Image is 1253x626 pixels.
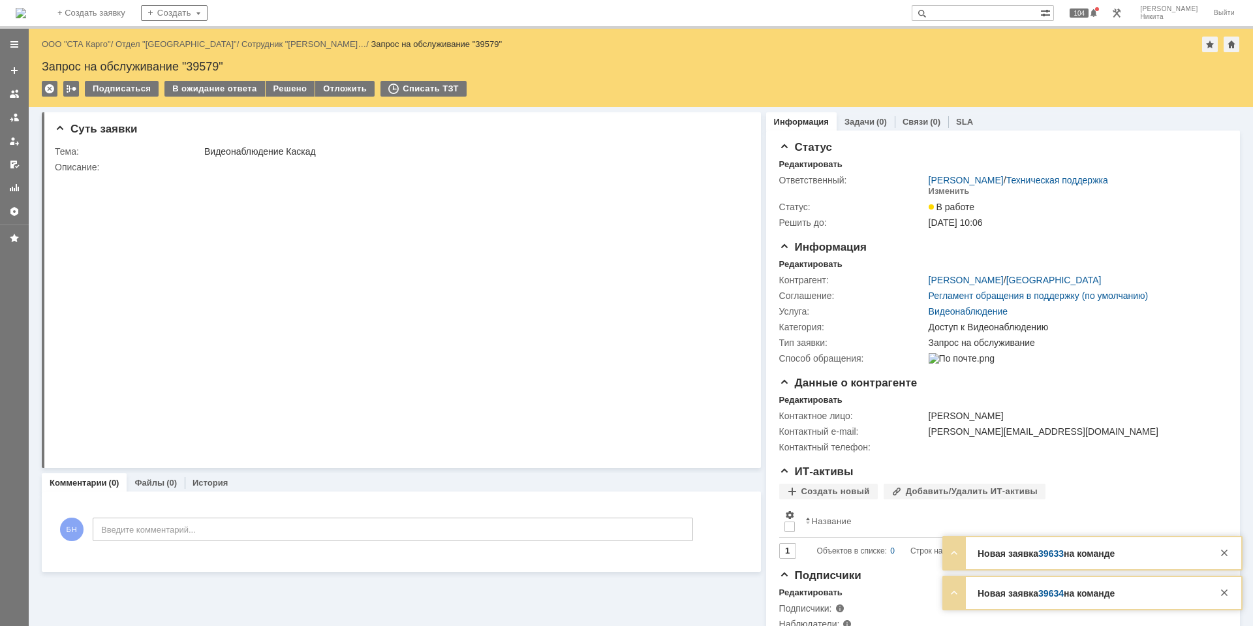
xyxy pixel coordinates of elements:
div: Тема: [55,146,202,157]
a: Регламент обращения в поддержку (по умолчанию) [929,290,1149,301]
div: Описание: [55,162,743,172]
div: Запрос на обслуживание "39579" [371,39,502,49]
div: Услуга: [779,306,926,317]
span: В работе [929,202,974,212]
div: Изменить [929,186,970,196]
a: Задачи [844,117,874,127]
div: Сделать домашней страницей [1224,37,1239,52]
div: Редактировать [779,159,843,170]
strong: Новая заявка на команде [978,588,1115,599]
span: Суть заявки [55,123,137,135]
a: Мои заявки [4,131,25,151]
a: Мои согласования [4,154,25,175]
div: Контактное лицо: [779,411,926,421]
div: Способ обращения: [779,353,926,364]
div: Доступ к Видеонаблюдению [929,322,1220,332]
a: 39634 [1038,588,1064,599]
div: / [929,275,1102,285]
div: Подписчики: [779,603,910,614]
div: Развернуть [946,585,962,601]
div: Контактный e-mail: [779,426,926,437]
div: Видеонаблюдение Каскад [204,146,741,157]
div: Работа с массовостью [63,81,79,97]
div: [PERSON_NAME][EMAIL_ADDRESS][DOMAIN_NAME] [929,426,1220,437]
span: [PERSON_NAME] [1140,5,1198,13]
span: ИТ-активы [779,465,854,478]
img: logo [16,8,26,18]
div: Название [812,516,852,526]
div: Категория: [779,322,926,332]
a: Информация [774,117,829,127]
span: Объектов в списке: [817,546,887,556]
span: Никита [1140,13,1198,21]
div: Тип заявки: [779,337,926,348]
div: [PERSON_NAME] [929,411,1220,421]
div: Соглашение: [779,290,926,301]
div: Создать [141,5,208,21]
a: SLA [956,117,973,127]
a: История [193,478,228,488]
div: / [42,39,116,49]
a: Связи [903,117,928,127]
a: Создать заявку [4,60,25,81]
a: Заявки в моей ответственности [4,107,25,128]
a: [PERSON_NAME] [929,275,1004,285]
span: 104 [1070,8,1089,18]
a: Комментарии [50,478,107,488]
a: ООО "СТА Карго" [42,39,111,49]
span: Статус [779,141,832,153]
div: 0 [890,543,895,559]
a: Заявки на командах [4,84,25,104]
div: Контактный телефон: [779,442,926,452]
div: Запрос на обслуживание [929,337,1220,348]
a: Техническая поддержка [1006,175,1108,185]
div: Редактировать [779,587,843,598]
a: Отчеты [4,178,25,198]
div: (0) [930,117,940,127]
a: 39633 [1038,548,1064,559]
a: Перейти в интерфейс администратора [1109,5,1124,21]
div: (0) [876,117,887,127]
a: Перейти на домашнюю страницу [16,8,26,18]
div: Развернуть [946,545,962,561]
div: Запрос на обслуживание "39579" [42,60,1240,73]
span: Данные о контрагенте [779,377,918,389]
a: Видеонаблюдение [929,306,1008,317]
i: Строк на странице: [817,543,981,559]
a: Отдел "[GEOGRAPHIC_DATA]" [116,39,237,49]
div: (0) [109,478,119,488]
a: [GEOGRAPHIC_DATA] [1006,275,1102,285]
div: / [929,175,1108,185]
div: Удалить [42,81,57,97]
span: Информация [779,241,867,253]
div: Добавить в избранное [1202,37,1218,52]
strong: Новая заявка на команде [978,548,1115,559]
span: Подписчики [779,569,861,582]
th: Название [800,505,1216,538]
div: Редактировать [779,395,843,405]
div: Решить до: [779,217,926,228]
div: Контрагент: [779,275,926,285]
div: Редактировать [779,259,843,270]
div: Статус: [779,202,926,212]
div: / [241,39,371,49]
span: Расширенный поиск [1040,6,1053,18]
div: / [116,39,241,49]
div: (0) [166,478,177,488]
a: Сотрудник "[PERSON_NAME]… [241,39,366,49]
a: Настройки [4,201,25,222]
span: Настройки [784,510,795,520]
span: БН [60,518,84,541]
div: Ответственный: [779,175,926,185]
img: По почте.png [929,353,995,364]
div: Закрыть [1216,585,1232,601]
a: Файлы [134,478,164,488]
span: [DATE] 10:06 [929,217,983,228]
a: [PERSON_NAME] [929,175,1004,185]
div: Закрыть [1216,545,1232,561]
